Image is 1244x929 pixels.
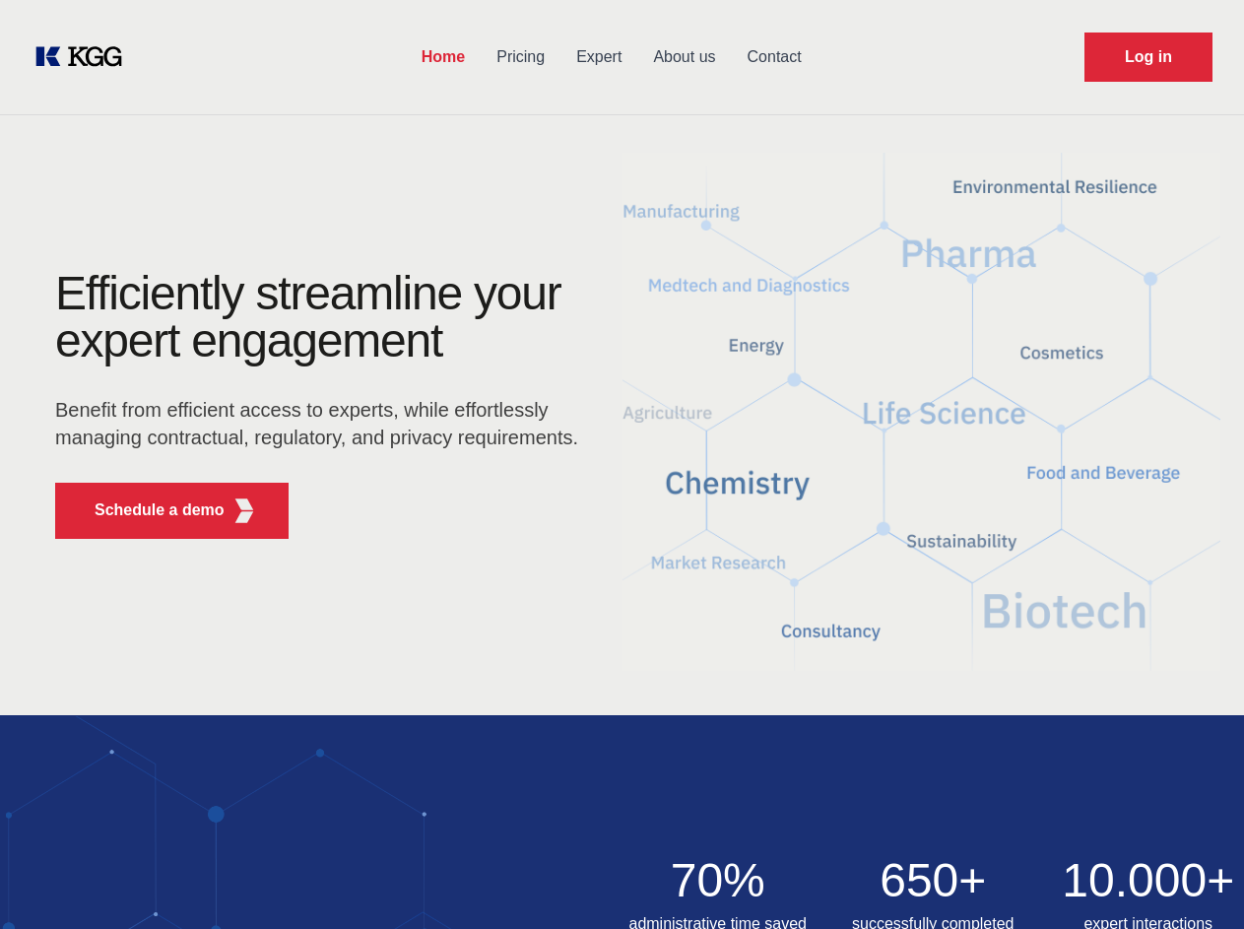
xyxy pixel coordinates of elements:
h1: Efficiently streamline your expert engagement [55,270,591,365]
h2: 70% [622,857,815,904]
h2: 650+ [837,857,1029,904]
button: Schedule a demoKGG Fifth Element RED [55,483,289,539]
a: Home [406,32,481,83]
p: Schedule a demo [95,498,225,522]
img: KGG Fifth Element RED [622,128,1221,696]
a: Expert [560,32,637,83]
a: Pricing [481,32,560,83]
a: Request Demo [1084,33,1212,82]
img: KGG Fifth Element RED [232,498,257,523]
a: Contact [732,32,818,83]
p: Benefit from efficient access to experts, while effortlessly managing contractual, regulatory, an... [55,396,591,451]
a: KOL Knowledge Platform: Talk to Key External Experts (KEE) [32,41,138,73]
a: About us [637,32,731,83]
